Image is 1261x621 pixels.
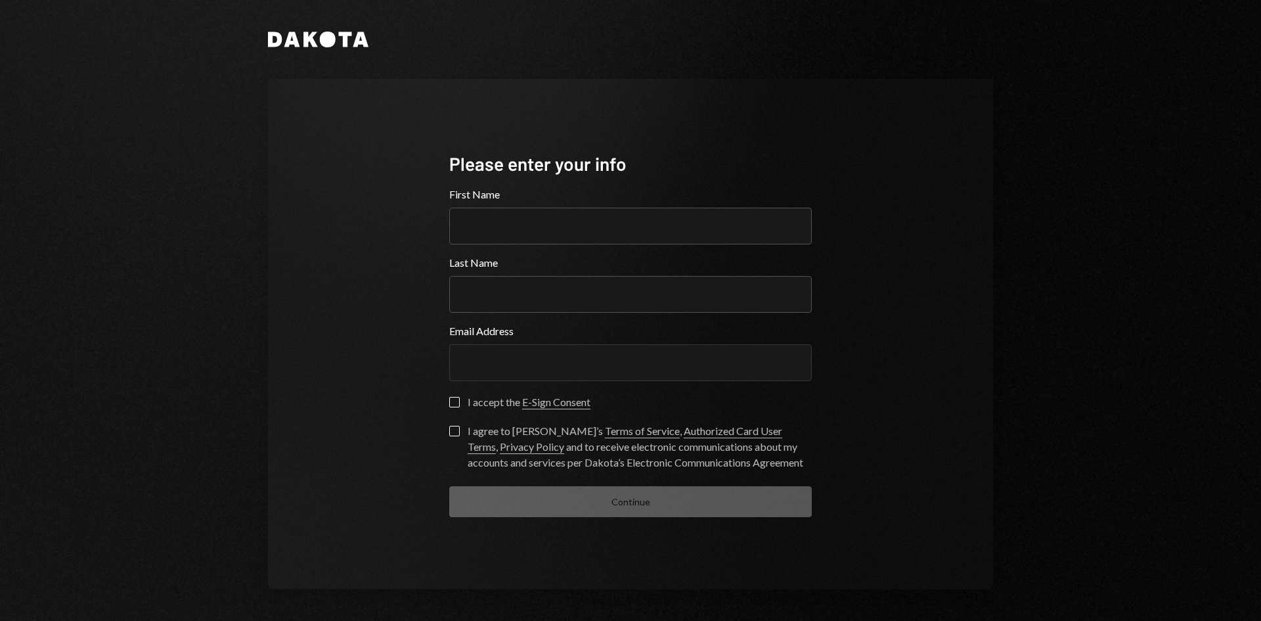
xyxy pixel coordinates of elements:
[449,323,812,339] label: Email Address
[500,440,564,454] a: Privacy Policy
[605,425,680,438] a: Terms of Service
[468,394,590,410] div: I accept the
[449,151,812,177] div: Please enter your info
[522,396,590,409] a: E-Sign Consent
[468,425,782,454] a: Authorized Card User Terms
[449,397,460,407] button: I accept the E-Sign Consent
[449,187,812,202] label: First Name
[449,255,812,271] label: Last Name
[449,426,460,436] button: I agree to [PERSON_NAME]’s Terms of Service, Authorized Card User Terms, Privacy Policy and to re...
[468,423,812,471] div: I agree to [PERSON_NAME]’s , , and to receive electronic communications about my accounts and ser...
